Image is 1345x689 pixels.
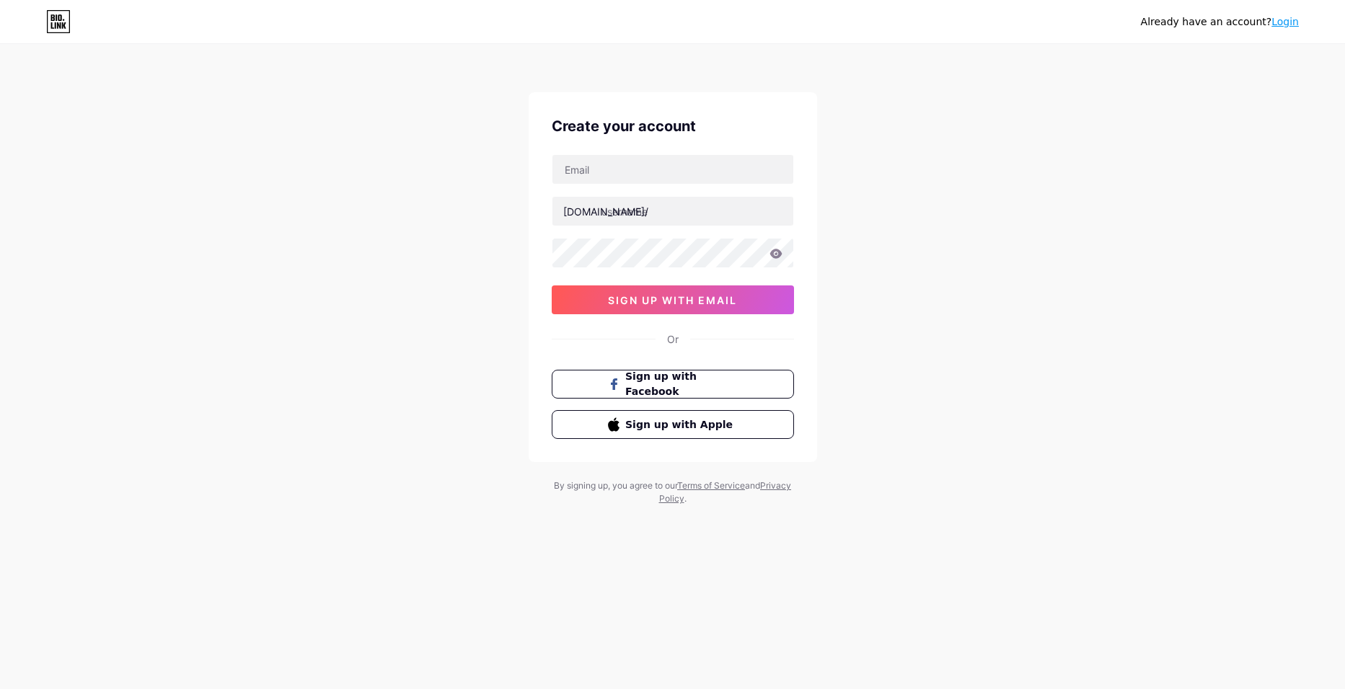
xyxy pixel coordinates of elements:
span: Sign up with Apple [625,417,737,432]
button: Sign up with Facebook [552,370,794,399]
a: Terms of Service [677,480,745,491]
div: Or [667,332,679,347]
span: Sign up with Facebook [625,369,737,399]
div: Create your account [552,115,794,137]
button: Sign up with Apple [552,410,794,439]
div: [DOMAIN_NAME]/ [563,204,648,219]
div: By signing up, you agree to our and . [550,479,795,505]
button: sign up with email [552,285,794,314]
input: username [552,197,793,226]
input: Email [552,155,793,184]
a: Login [1271,16,1299,27]
div: Already have an account? [1141,14,1299,30]
span: sign up with email [608,294,737,306]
